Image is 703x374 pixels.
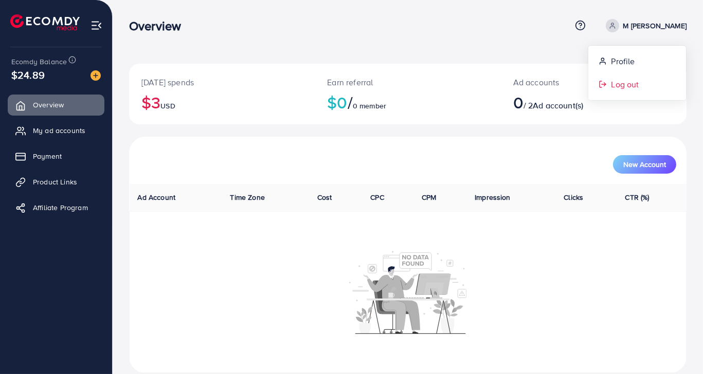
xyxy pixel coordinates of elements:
[623,20,687,32] p: M [PERSON_NAME]
[513,90,524,114] span: 0
[8,120,104,141] a: My ad accounts
[141,92,302,112] h2: $3
[91,70,101,81] img: image
[129,18,189,33] h3: Overview
[611,78,639,90] span: Log out
[141,76,302,88] p: [DATE] spends
[613,155,676,174] button: New Account
[564,192,583,202] span: Clicks
[327,92,488,112] h2: $0
[513,92,628,112] h2: / 2
[8,197,104,218] a: Affiliate Program
[611,55,635,67] span: Profile
[513,76,628,88] p: Ad accounts
[11,57,67,67] span: Ecomdy Balance
[91,20,102,31] img: menu
[33,100,64,110] span: Overview
[10,14,80,30] img: logo
[353,101,386,111] span: 0 member
[370,192,384,202] span: CPC
[422,192,436,202] span: CPM
[8,172,104,192] a: Product Links
[160,101,175,111] span: USD
[33,125,85,136] span: My ad accounts
[8,146,104,166] a: Payment
[588,45,687,101] ul: M [PERSON_NAME]
[230,192,265,202] span: Time Zone
[475,192,511,202] span: Impression
[138,192,176,202] span: Ad Account
[659,328,695,366] iframe: Chat
[11,67,45,82] span: $24.89
[8,95,104,115] a: Overview
[623,161,666,168] span: New Account
[348,90,353,114] span: /
[349,250,466,334] img: No account
[33,151,62,161] span: Payment
[317,192,332,202] span: Cost
[33,177,77,187] span: Product Links
[602,19,687,32] a: M [PERSON_NAME]
[33,202,88,213] span: Affiliate Program
[625,192,650,202] span: CTR (%)
[533,100,583,111] span: Ad account(s)
[327,76,488,88] p: Earn referral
